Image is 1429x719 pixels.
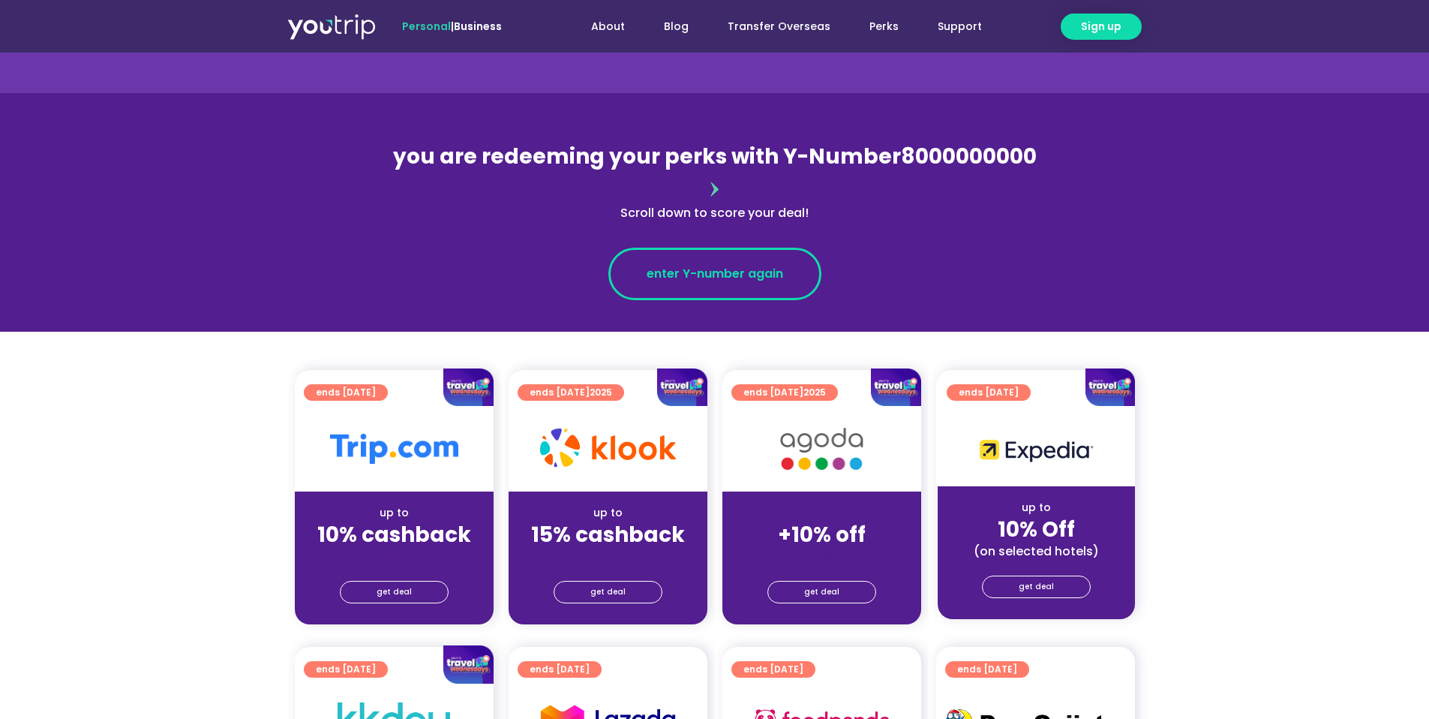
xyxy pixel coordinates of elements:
div: (for stays only) [307,549,482,564]
span: Sign up [1081,19,1121,35]
span: ends [DATE] [743,661,803,678]
nav: Menu [542,13,1001,41]
strong: +10% off [778,520,866,549]
span: you are redeeming your perks with Y-Number [393,142,901,171]
a: get deal [767,581,876,603]
a: Perks [850,13,918,41]
strong: 10% Off [998,515,1075,544]
a: get deal [982,576,1091,598]
div: (on selected hotels) [950,543,1123,559]
span: ends [DATE] [530,661,590,678]
div: up to [521,505,695,521]
a: get deal [554,581,662,603]
a: Support [918,13,1001,41]
a: Transfer Overseas [708,13,850,41]
span: | [402,19,502,34]
div: (for stays only) [734,549,909,564]
a: Sign up [1061,14,1142,40]
a: ends [DATE] [945,661,1029,678]
span: enter Y-number again [647,265,783,283]
div: up to [950,500,1123,516]
strong: 10% cashback [317,520,471,549]
span: get deal [1019,576,1054,597]
strong: 15% cashback [531,520,685,549]
div: (for stays only) [521,549,695,564]
a: Blog [644,13,708,41]
span: get deal [590,582,626,603]
a: get deal [340,581,449,603]
span: up to [808,505,836,520]
span: get deal [377,582,412,603]
div: Scroll down to score your deal! [389,204,1040,222]
span: get deal [804,582,839,603]
a: ends [DATE] [731,661,815,678]
a: Business [454,19,502,34]
a: About [572,13,644,41]
div: 8000000000 [389,141,1040,222]
a: enter Y-number again [608,248,821,300]
a: ends [DATE] [518,661,602,678]
span: ends [DATE] [957,661,1017,678]
div: up to [307,505,482,521]
span: Personal [402,19,451,34]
